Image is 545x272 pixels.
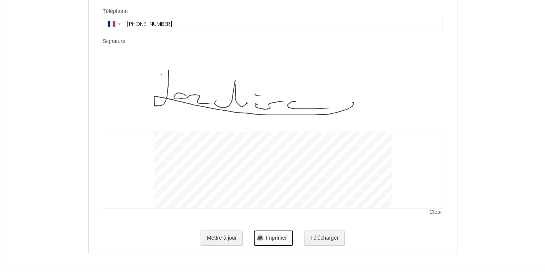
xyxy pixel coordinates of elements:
button: Imprimer [254,231,293,246]
img: signature [154,56,392,132]
button: Mettre à jour [201,231,243,246]
span: ▼ [117,22,121,25]
input: +33 6 12 34 56 78 [124,18,443,30]
button: Télécharger [304,231,345,246]
span: Imprimer [266,235,287,241]
span: Clear [429,208,443,216]
img: printer.png [257,234,263,240]
label: Signature [103,38,126,45]
label: Téléphone [103,8,128,15]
